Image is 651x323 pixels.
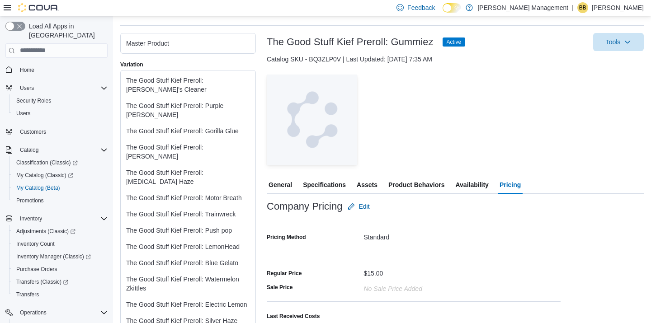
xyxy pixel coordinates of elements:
[13,195,47,206] a: Promotions
[16,145,108,155] span: Catalog
[16,145,42,155] button: Catalog
[16,253,91,260] span: Inventory Manager (Classic)
[16,291,39,298] span: Transfers
[572,2,574,13] p: |
[13,108,108,119] span: Users
[9,238,111,250] button: Inventory Count
[13,289,108,300] span: Transfers
[9,94,111,107] button: Security Roles
[16,126,50,137] a: Customers
[16,213,46,224] button: Inventory
[13,276,72,287] a: Transfers (Classic)
[16,110,30,117] span: Users
[13,276,108,287] span: Transfers (Classic)
[126,143,250,161] div: The Good Stuff Kief Preroll: [PERSON_NAME]
[126,242,250,251] div: The Good Stuff Kief Preroll: LemonHead
[16,213,108,224] span: Inventory
[2,125,111,138] button: Customers
[9,288,111,301] button: Transfers
[9,107,111,120] button: Users
[20,66,34,74] span: Home
[13,226,79,237] a: Adjustments (Classic)
[18,3,59,12] img: Cova
[9,225,111,238] a: Adjustments (Classic)
[13,183,64,193] a: My Catalog (Beta)
[344,197,373,215] button: Edit
[13,170,77,181] a: My Catalog (Classic)
[364,281,422,292] div: No Sale Price added
[9,156,111,169] a: Classification (Classic)
[364,266,383,277] div: $15.00
[443,3,462,13] input: Dark Mode
[577,2,588,13] div: Brandon Boushie
[20,215,42,222] span: Inventory
[579,2,586,13] span: BB
[126,168,250,186] div: The Good Stuff Kief Preroll: [MEDICAL_DATA] Haze
[20,146,38,154] span: Catalog
[13,95,108,106] span: Security Roles
[500,176,521,194] span: Pricing
[2,82,111,94] button: Users
[126,226,250,235] div: The Good Stuff Kief Preroll: Push pop
[13,239,58,249] a: Inventory Count
[593,33,644,51] button: Tools
[16,197,44,204] span: Promotions
[13,264,61,275] a: Purchase Orders
[9,250,111,263] a: Inventory Manager (Classic)
[126,275,250,293] div: The Good Stuff Kief Preroll: Watermelon Zkittles
[13,251,94,262] a: Inventory Manager (Classic)
[13,195,108,206] span: Promotions
[13,226,108,237] span: Adjustments (Classic)
[2,212,111,225] button: Inventory
[13,170,108,181] span: My Catalog (Classic)
[443,37,466,47] span: Active
[447,38,462,46] span: Active
[13,95,55,106] a: Security Roles
[13,108,34,119] a: Users
[16,64,108,75] span: Home
[267,37,434,47] h3: The Good Stuff Kief Preroll: Gummiez
[16,65,38,75] a: Home
[592,2,644,13] p: [PERSON_NAME]
[606,37,621,47] span: Tools
[126,126,250,136] div: The Good Stuff Kief Preroll: Gorilla Glue
[2,144,111,156] button: Catalog
[126,210,250,219] div: The Good Stuff Kief Preroll: Trainwreck
[16,307,50,318] button: Operations
[267,55,644,64] div: Catalog SKU - BQ3ZLP0V | Last Updated: [DATE] 7:35 AM
[16,228,75,235] span: Adjustments (Classic)
[16,278,68,286] span: Transfers (Classic)
[267,75,357,165] img: Image for Cova Placeholder
[9,194,111,207] button: Promotions
[359,202,369,211] span: Edit
[267,270,302,277] div: Regular Price
[267,313,320,320] label: Last Received Costs
[126,193,250,202] div: The Good Stuff Kief Preroll: Motor Breath
[2,306,111,319] button: Operations
[13,183,108,193] span: My Catalog (Beta)
[16,266,57,273] span: Purchase Orders
[13,157,108,168] span: Classification (Classic)
[16,159,78,166] span: Classification (Classic)
[16,97,51,104] span: Security Roles
[364,230,561,241] div: Standard
[455,176,488,194] span: Availability
[120,61,143,68] label: Variation
[16,240,55,248] span: Inventory Count
[20,309,47,316] span: Operations
[20,84,34,92] span: Users
[13,289,42,300] a: Transfers
[13,157,81,168] a: Classification (Classic)
[16,172,73,179] span: My Catalog (Classic)
[407,3,435,12] span: Feedback
[9,169,111,182] a: My Catalog (Classic)
[16,83,108,94] span: Users
[388,176,444,194] span: Product Behaviors
[303,176,346,194] span: Specifications
[267,284,292,291] label: Sale Price
[269,176,292,194] span: General
[357,176,377,194] span: Assets
[16,307,108,318] span: Operations
[267,234,306,241] label: Pricing Method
